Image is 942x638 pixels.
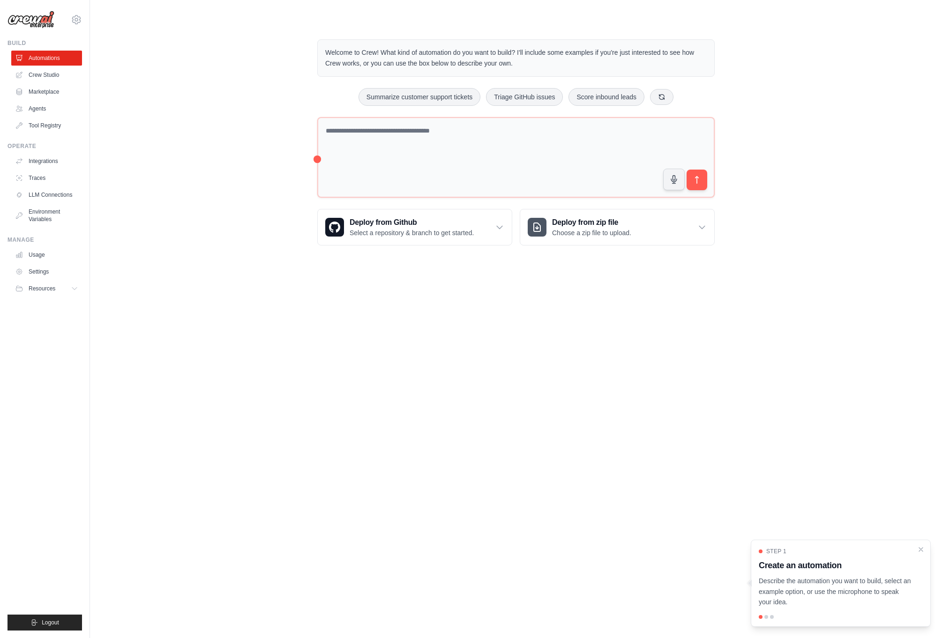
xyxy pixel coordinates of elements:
[7,142,82,150] div: Operate
[11,154,82,169] a: Integrations
[325,47,707,69] p: Welcome to Crew! What kind of automation do you want to build? I'll include some examples if you'...
[11,204,82,227] a: Environment Variables
[7,615,82,631] button: Logout
[552,217,631,228] h3: Deploy from zip file
[766,548,786,555] span: Step 1
[759,559,912,572] h3: Create an automation
[568,88,644,106] button: Score inbound leads
[11,171,82,185] a: Traces
[350,217,474,228] h3: Deploy from Github
[7,39,82,47] div: Build
[11,67,82,82] a: Crew Studio
[486,88,563,106] button: Triage GitHub issues
[42,619,59,626] span: Logout
[29,285,55,292] span: Resources
[350,228,474,237] p: Select a repository & branch to get started.
[11,118,82,133] a: Tool Registry
[11,281,82,296] button: Resources
[11,51,82,66] a: Automations
[11,264,82,279] a: Settings
[7,11,54,29] img: Logo
[917,546,925,553] button: Close walkthrough
[11,187,82,202] a: LLM Connections
[11,101,82,116] a: Agents
[11,247,82,262] a: Usage
[7,236,82,244] div: Manage
[359,88,480,106] button: Summarize customer support tickets
[552,228,631,237] p: Choose a zip file to upload.
[11,84,82,99] a: Marketplace
[759,576,912,608] p: Describe the automation you want to build, select an example option, or use the microphone to spe...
